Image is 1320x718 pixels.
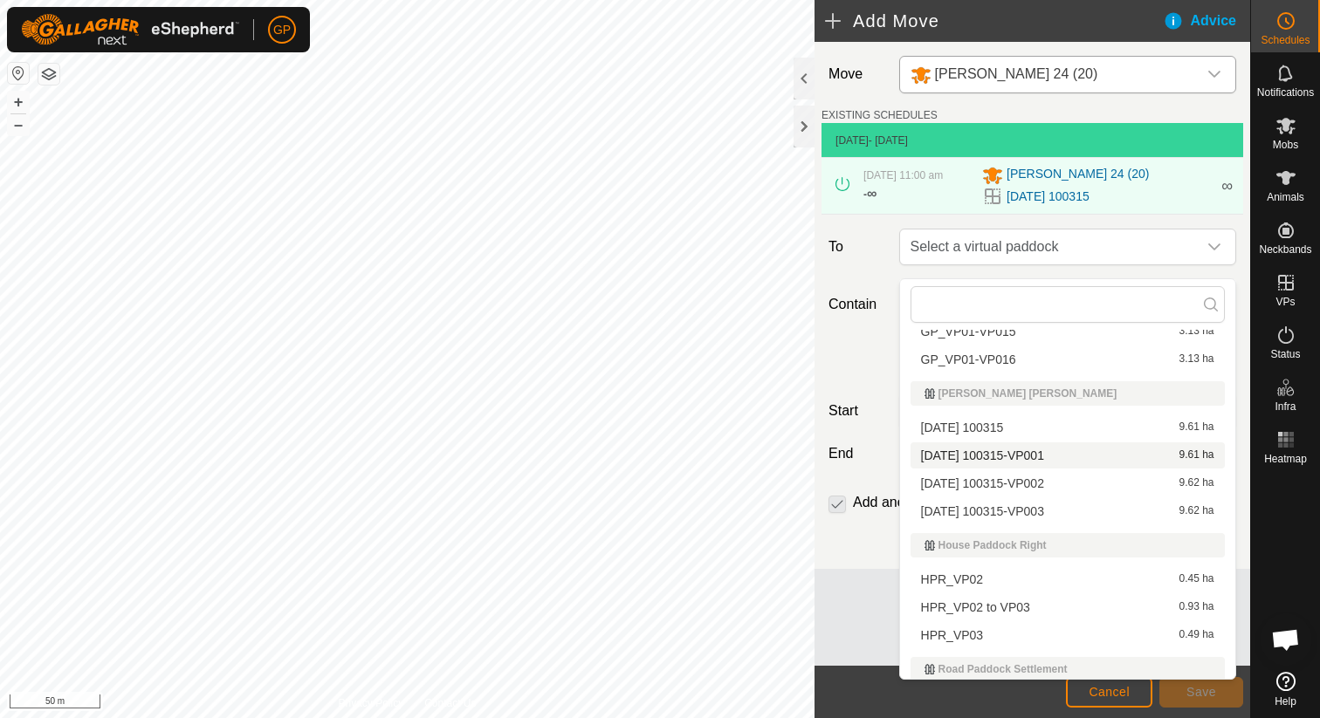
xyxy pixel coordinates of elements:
[1259,244,1311,255] span: Neckbands
[1273,140,1298,150] span: Mobs
[867,186,877,201] span: ∞
[1260,613,1312,666] div: Open chat
[822,56,891,93] label: Move
[1163,10,1250,31] div: Advice
[822,229,891,265] label: To
[1251,665,1320,714] a: Help
[1066,677,1152,708] button: Cancel
[1261,35,1310,45] span: Schedules
[835,134,869,147] span: [DATE]
[921,325,1016,338] span: GP_VP01-VP015
[921,601,1030,613] span: HPR_VP02 to VP03
[38,64,59,85] button: Map Layers
[1275,696,1296,707] span: Help
[911,594,1225,620] li: HPR_VP02 to VP03
[8,114,29,135] button: –
[921,421,1004,434] span: [DATE] 100315
[21,14,239,45] img: Gallagher Logo
[1257,87,1314,98] span: Notifications
[911,318,1225,345] li: GP_VP01-VP015
[822,443,891,464] label: End
[1007,165,1149,186] span: [PERSON_NAME] 24 (20)
[8,92,29,113] button: +
[921,505,1044,517] span: [DATE] 100315-VP003
[935,66,1098,81] span: [PERSON_NAME] 24 (20)
[925,540,1211,550] div: House Paddock Right
[1275,297,1295,307] span: VPs
[1179,325,1213,338] span: 3.13 ha
[904,229,1197,264] span: Select a virtual paddock
[1197,57,1232,92] div: dropdown trigger
[1089,685,1130,699] span: Cancel
[825,10,1162,31] h2: Add Move
[1179,449,1213,462] span: 9.61 ha
[911,346,1225,373] li: GP_VP01-VP016
[1179,601,1213,613] span: 0.93 ha
[1179,477,1213,489] span: 9.62 ha
[822,107,938,123] label: EXISTING SCHEDULES
[925,664,1211,674] div: Road Paddock Settlement
[1179,505,1213,517] span: 9.62 ha
[1179,421,1213,434] span: 9.61 ha
[921,629,984,641] span: HPR_VP03
[1267,192,1304,202] span: Animals
[273,21,291,39] span: GP
[911,566,1225,592] li: HPR_VP02
[1221,177,1233,195] span: ∞
[863,169,943,181] span: [DATE] 11:00 am
[1007,188,1090,206] a: [DATE] 100315
[338,695,403,711] a: Privacy Policy
[1179,573,1213,585] span: 0.45 ha
[863,183,877,204] div: -
[921,449,1044,462] span: [DATE] 100315-VP001
[8,63,29,84] button: Reset Map
[1264,454,1307,464] span: Heatmap
[1270,349,1300,359] span: Status
[911,414,1225,441] li: 2025-09-19 100315
[921,477,1044,489] span: [DATE] 100315-VP002
[1197,229,1232,264] div: dropdown trigger
[853,496,1035,509] label: Add another scheduled move
[921,573,984,585] span: HPR_VP02
[911,442,1225,468] li: 2025-09-19 100315-VP001
[1275,401,1296,412] span: Infra
[911,498,1225,524] li: 2025-09-19 100315-VP003
[1179,353,1213,366] span: 3.13 ha
[911,470,1225,496] li: 2025-09-19 100315-VP002
[921,353,1016,366] span: GP_VP01-VP016
[925,388,1211,399] div: [PERSON_NAME] [PERSON_NAME]
[424,695,476,711] a: Contact Us
[822,400,891,421] label: Start
[822,294,891,315] label: Contain
[911,622,1225,648] li: HPR_VP03
[904,57,1197,92] span: Facey 24
[1186,685,1216,699] span: Save
[1179,629,1213,641] span: 0.49 ha
[869,134,908,147] span: - [DATE]
[1159,677,1243,708] button: Save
